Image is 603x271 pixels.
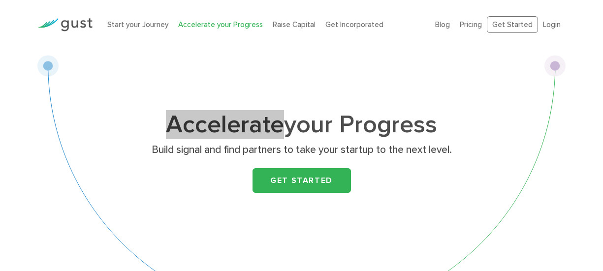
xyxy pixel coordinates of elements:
a: Start your Journey [107,20,168,29]
span: Accelerate [166,110,284,139]
p: Build signal and find partners to take your startup to the next level. [111,143,492,157]
a: Login [543,20,561,29]
img: Gust Logo [37,18,93,31]
h1: your Progress [107,114,496,136]
a: Blog [435,20,450,29]
a: Get Started [253,168,351,193]
a: Raise Capital [273,20,316,29]
a: Get Incorporated [325,20,383,29]
a: Pricing [460,20,482,29]
a: Accelerate your Progress [178,20,263,29]
a: Get Started [487,16,538,33]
